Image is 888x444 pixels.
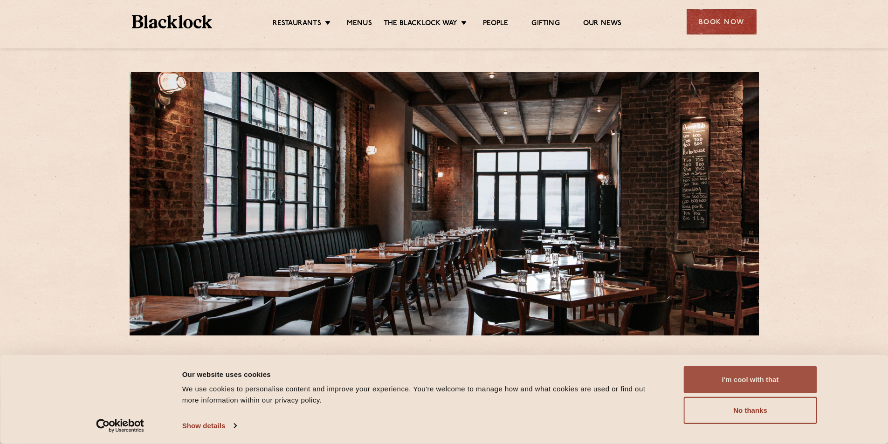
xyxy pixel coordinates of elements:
a: Usercentrics Cookiebot - opens in a new window [79,419,161,433]
div: Our website uses cookies [182,369,663,380]
a: Restaurants [273,19,321,29]
a: The Blacklock Way [384,19,457,29]
button: No thanks [684,397,817,424]
a: Show details [182,419,236,433]
a: Gifting [531,19,559,29]
img: BL_Textured_Logo-footer-cropped.svg [132,15,213,28]
div: We use cookies to personalise content and improve your experience. You're welcome to manage how a... [182,383,663,406]
button: I'm cool with that [684,366,817,393]
a: People [483,19,508,29]
a: Our News [583,19,622,29]
a: Menus [347,19,372,29]
div: Book Now [687,9,757,34]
